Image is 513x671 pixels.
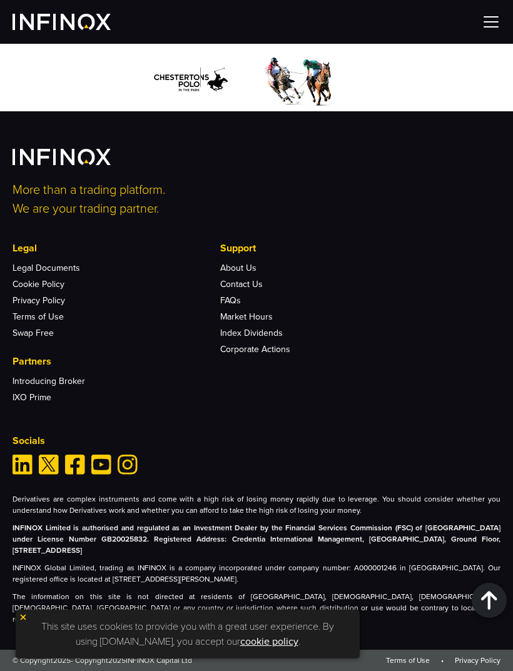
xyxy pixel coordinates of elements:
[13,328,54,338] a: Swap Free
[13,433,500,448] p: Socials
[39,455,59,475] a: Twitter
[13,455,33,475] a: Linkedin
[220,279,263,290] a: Contact Us
[13,279,64,290] a: Cookie Policy
[13,493,500,516] p: Derivatives are complex instruments and come with a high risk of losing money rapidly due to leve...
[13,295,65,306] a: Privacy Policy
[53,656,71,665] span: 2025
[108,656,126,665] span: 2025
[13,311,64,322] a: Terms of Use
[220,263,256,273] a: About Us
[22,616,353,652] p: This site uses cookies to provide you with a great user experience. By using [DOMAIN_NAME], you a...
[65,455,85,475] a: Facebook
[13,376,85,386] a: Introducing Broker
[13,591,500,625] p: The information on this site is not directed at residents of [GEOGRAPHIC_DATA], [DEMOGRAPHIC_DATA...
[91,455,111,475] a: Youtube
[386,656,430,665] a: Terms of Use
[220,328,283,338] a: Index Dividends
[19,613,28,622] img: yellow close icon
[220,344,290,355] a: Corporate Actions
[432,656,453,665] span: •
[13,392,51,403] a: IXO Prime
[13,562,500,585] p: INFINOX Global Limited, trading as INFINOX is a company incorporated under company number: A00000...
[220,311,273,322] a: Market Hours
[13,655,192,666] span: © Copyright - Copyright INFINOX Capital Ltd
[220,295,241,306] a: FAQs
[220,241,428,256] p: Support
[13,263,80,273] a: Legal Documents
[13,241,220,256] p: Legal
[13,354,220,369] p: Partners
[13,523,500,555] strong: INFINOX Limited is authorised and regulated as an Investment Dealer by the Financial Services Com...
[13,181,500,218] p: More than a trading platform. We are your trading partner.
[240,635,298,648] a: cookie policy
[118,455,138,475] a: Instagram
